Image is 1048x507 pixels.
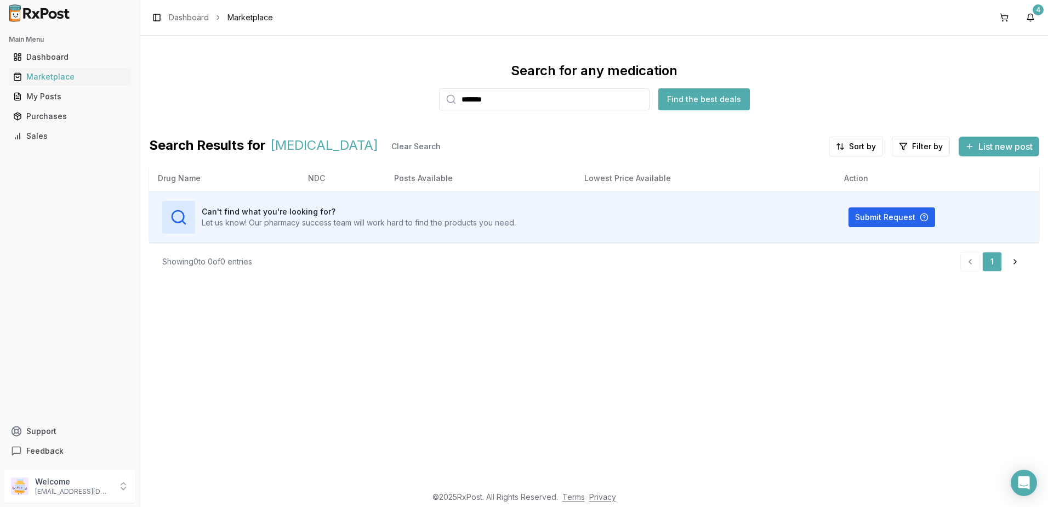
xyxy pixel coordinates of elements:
[202,206,516,217] h3: Can't find what you're looking for?
[576,165,835,191] th: Lowest Price Available
[35,487,111,496] p: [EMAIL_ADDRESS][DOMAIN_NAME]
[9,87,131,106] a: My Posts
[960,252,1026,272] nav: pagination
[849,141,876,152] span: Sort by
[4,441,135,461] button: Feedback
[982,252,1002,272] a: 1
[385,165,576,191] th: Posts Available
[4,127,135,145] button: Sales
[835,165,1039,191] th: Action
[9,35,131,44] h2: Main Menu
[4,4,75,22] img: RxPost Logo
[9,106,131,126] a: Purchases
[848,207,935,227] button: Submit Request
[13,71,127,82] div: Marketplace
[149,137,266,156] span: Search Results for
[589,492,616,502] a: Privacy
[4,68,135,86] button: Marketplace
[383,137,449,156] button: Clear Search
[9,126,131,146] a: Sales
[13,111,127,122] div: Purchases
[202,217,516,228] p: Let us know! Our pharmacy success team will work hard to find the products you need.
[4,88,135,105] button: My Posts
[1022,9,1039,26] button: 4
[511,62,677,80] div: Search for any medication
[4,48,135,66] button: Dashboard
[1033,4,1044,15] div: 4
[1011,470,1037,496] div: Open Intercom Messenger
[959,142,1039,153] a: List new post
[1004,252,1026,272] a: Go to next page
[829,137,883,156] button: Sort by
[13,131,127,142] div: Sales
[35,476,111,487] p: Welcome
[978,140,1033,153] span: List new post
[912,141,943,152] span: Filter by
[162,256,252,267] div: Showing 0 to 0 of 0 entries
[9,47,131,67] a: Dashboard
[562,492,585,502] a: Terms
[4,421,135,441] button: Support
[270,137,378,156] span: [MEDICAL_DATA]
[4,108,135,125] button: Purchases
[658,88,750,110] button: Find the best deals
[959,137,1039,156] button: List new post
[892,137,950,156] button: Filter by
[149,165,299,191] th: Drug Name
[13,52,127,63] div: Dashboard
[9,67,131,87] a: Marketplace
[11,477,29,495] img: User avatar
[169,12,209,23] a: Dashboard
[227,12,273,23] span: Marketplace
[13,91,127,102] div: My Posts
[26,446,64,457] span: Feedback
[169,12,273,23] nav: breadcrumb
[299,165,385,191] th: NDC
